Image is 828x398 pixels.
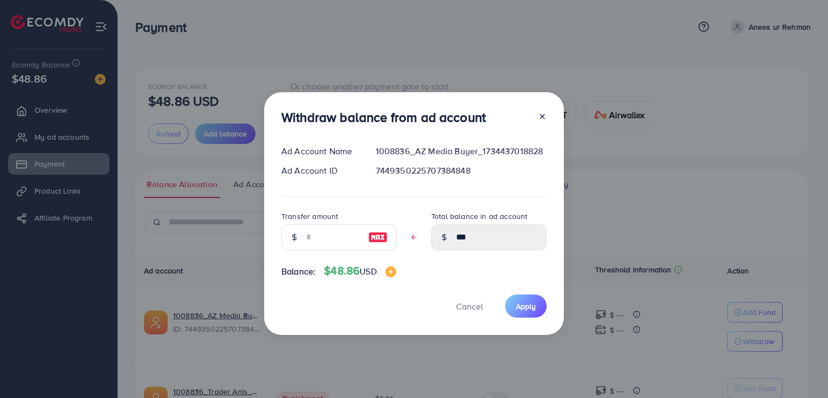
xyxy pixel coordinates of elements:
div: 7449350225707384848 [367,164,555,177]
span: USD [360,265,376,277]
span: Balance: [281,265,315,278]
h4: $48.86 [324,264,396,278]
span: Cancel [456,300,483,312]
div: Ad Account Name [273,145,367,157]
h3: Withdraw balance from ad account [281,109,486,125]
img: image [385,266,396,277]
div: 1008836_AZ Media Buyer_1734437018828 [367,145,555,157]
div: Ad Account ID [273,164,367,177]
img: image [368,231,388,244]
label: Total balance in ad account [431,211,527,222]
button: Apply [505,294,547,318]
label: Transfer amount [281,211,338,222]
span: Apply [516,301,536,312]
iframe: Chat [782,349,820,390]
button: Cancel [443,294,496,318]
